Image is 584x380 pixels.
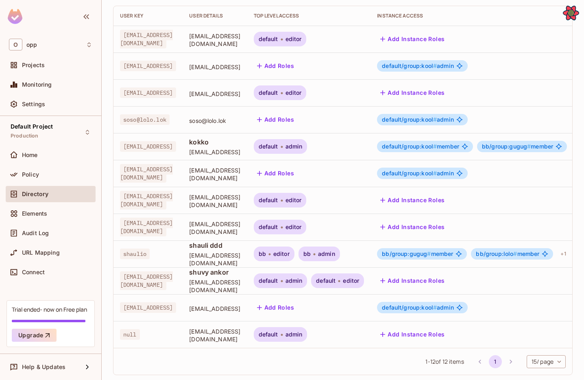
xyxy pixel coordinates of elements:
[189,305,240,312] span: [EMAIL_ADDRESS]
[343,277,359,284] span: editor
[8,9,22,24] img: SReyMgAAAABJRU5ErkJggg==
[433,143,437,150] span: #
[12,306,87,313] div: Trial ended- now on Free plan
[382,304,454,311] span: admin
[377,274,448,287] button: Add Instance Roles
[285,36,302,42] span: editor
[189,268,240,277] span: shuvy ankor
[285,143,303,150] span: admin
[433,304,437,311] span: #
[377,86,448,99] button: Add Instance Roles
[563,5,579,21] button: Open React Query Devtools
[382,116,437,123] span: default/group:kool
[22,210,47,217] span: Elements
[377,328,448,341] button: Add Instance Roles
[427,250,431,257] span: #
[285,90,302,96] span: editor
[254,59,298,72] button: Add Roles
[189,63,240,71] span: [EMAIL_ADDRESS]
[189,220,240,236] span: [EMAIL_ADDRESS][DOMAIN_NAME]
[12,329,57,342] button: Upgrade
[482,143,531,150] span: bb/group:gugug
[557,247,569,260] div: + 1
[285,331,303,338] span: admin
[382,170,437,177] span: default/group:kool
[120,87,176,98] span: [EMAIL_ADDRESS]
[11,123,53,130] span: Default Project
[482,143,553,150] span: member
[285,277,303,284] span: admin
[382,62,437,69] span: default/group:kool
[259,251,266,257] span: bb
[22,171,39,178] span: Policy
[120,249,150,259] span: shaulio
[189,251,240,267] span: [EMAIL_ADDRESS][DOMAIN_NAME]
[189,241,240,250] span: shauli ddd
[377,13,584,19] div: Instance Access
[254,167,298,180] button: Add Roles
[120,329,140,340] span: null
[433,62,437,69] span: #
[259,331,278,338] span: default
[189,32,240,48] span: [EMAIL_ADDRESS][DOMAIN_NAME]
[425,357,464,366] span: 1 - 12 of 12 items
[22,364,65,370] span: Help & Updates
[120,271,173,290] span: [EMAIL_ADDRESS][DOMAIN_NAME]
[259,197,278,203] span: default
[259,36,278,42] span: default
[120,164,173,183] span: [EMAIL_ADDRESS][DOMAIN_NAME]
[22,62,45,68] span: Projects
[22,191,48,197] span: Directory
[382,250,431,257] span: bb/group:gugug
[285,224,302,230] span: editor
[120,191,173,210] span: [EMAIL_ADDRESS][DOMAIN_NAME]
[189,328,240,343] span: [EMAIL_ADDRESS][DOMAIN_NAME]
[382,304,437,311] span: default/group:kool
[189,166,240,182] span: [EMAIL_ADDRESS][DOMAIN_NAME]
[189,148,240,156] span: [EMAIL_ADDRESS]
[571,140,584,153] div: + 2
[303,251,311,257] span: bb
[259,224,278,230] span: default
[22,81,52,88] span: Monitoring
[285,197,302,203] span: editor
[189,278,240,294] span: [EMAIL_ADDRESS][DOMAIN_NAME]
[11,133,39,139] span: Production
[259,143,278,150] span: default
[120,302,176,313] span: [EMAIL_ADDRESS]
[254,13,364,19] div: Top Level Access
[9,39,22,50] span: O
[22,269,45,275] span: Connect
[120,141,176,152] span: [EMAIL_ADDRESS]
[489,355,502,368] button: page 1
[259,90,278,96] span: default
[189,138,240,146] span: kokko
[377,221,448,234] button: Add Instance Roles
[513,250,517,257] span: #
[318,251,335,257] span: admin
[254,113,298,126] button: Add Roles
[120,61,176,71] span: [EMAIL_ADDRESS]
[120,30,173,48] span: [EMAIL_ADDRESS][DOMAIN_NAME]
[22,249,60,256] span: URL Mapping
[120,13,176,19] div: User Key
[22,152,38,158] span: Home
[316,277,336,284] span: default
[377,194,448,207] button: Add Instance Roles
[433,116,437,123] span: #
[120,114,170,125] span: soso@lolo.lok
[382,143,437,150] span: default/group:kool
[527,143,531,150] span: #
[189,117,240,124] span: soso@lolo.lok
[120,218,173,236] span: [EMAIL_ADDRESS][DOMAIN_NAME]
[472,355,519,368] nav: pagination navigation
[254,301,298,314] button: Add Roles
[189,13,240,19] div: User Details
[382,63,454,69] span: admin
[527,355,566,368] div: 15 / page
[382,143,459,150] span: member
[377,33,448,46] button: Add Instance Roles
[433,170,437,177] span: #
[22,230,49,236] span: Audit Log
[273,251,290,257] span: editor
